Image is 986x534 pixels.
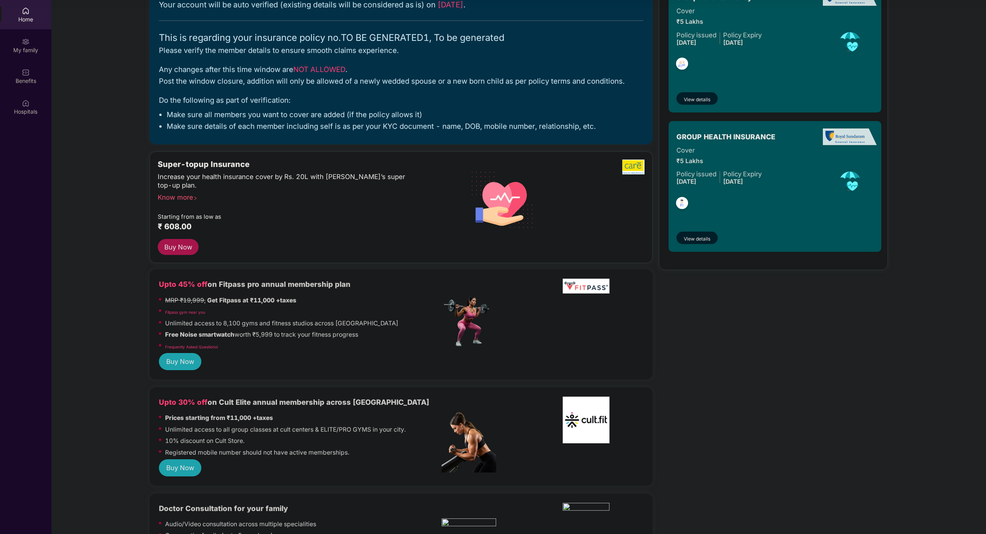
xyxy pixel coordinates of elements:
[673,55,692,74] img: svg+xml;base64,PHN2ZyB4bWxucz0iaHR0cDovL3d3dy53My5vcmcvMjAwMC9zdmciIHdpZHRoPSI0OC45NDMiIGhlaWdodD...
[165,310,205,314] a: Fitpass gym near you
[158,193,437,198] div: Know more
[563,279,609,293] img: fppp.png
[22,99,30,107] img: svg+xml;base64,PHN2ZyBpZD0iSG9zcGl0YWxzIiB4bWxucz0iaHR0cDovL3d3dy53My5vcmcvMjAwMC9zdmciIHdpZHRoPS...
[159,459,202,476] button: Buy Now
[158,213,409,219] div: Starting from as low as
[165,520,316,529] p: Audio/Video consultation across multiple specialities
[442,294,496,349] img: fpp.png
[676,178,696,185] span: [DATE]
[165,330,358,340] p: worth ₹5,999 to track your fitness progress
[165,448,349,458] p: Registered mobile number should not have active memberships.
[165,331,234,338] strong: Free Noise smartwatch
[676,169,717,179] div: Policy issued
[165,297,206,304] del: MRP ₹19,999,
[159,64,644,86] div: Any changes after this time window are . Post the window closure, addition will only be allowed o...
[563,397,609,443] img: cult.png
[676,17,762,27] span: ₹5 Lakhs
[673,195,692,214] img: svg+xml;base64,PHN2ZyB4bWxucz0iaHR0cDovL3d3dy53My5vcmcvMjAwMC9zdmciIHdpZHRoPSI0OC45NDMiIGhlaWdodD...
[159,353,202,370] button: Buy Now
[676,156,762,166] span: ₹5 Lakhs
[158,222,434,231] div: ₹ 608.00
[158,172,408,190] div: Increase your health insurance cover by Rs. 20L with [PERSON_NAME]’s super top-up plan.
[159,30,644,45] div: This is regarding your insurance policy no. TO BE GENERATED1, To be generated
[823,128,877,147] img: insurerLogo
[563,503,609,513] img: physica%20-%20Edited.png
[22,69,30,76] img: svg+xml;base64,PHN2ZyBpZD0iQmVuZWZpdHMiIHhtbG5zPSJodHRwOi8vd3d3LnczLm9yZy8yMDAwL3N2ZyIgd2lkdGg9Ij...
[622,160,644,174] img: b5dec4f62d2307b9de63beb79f102df3.png
[165,414,273,422] strong: Prices starting from ₹11,000 +taxes
[723,39,743,46] span: [DATE]
[676,92,718,105] button: View details
[838,168,863,193] img: icon
[676,232,718,244] button: View details
[167,110,644,119] li: Make sure all members you want to cover are added (if the policy allows it)
[165,436,245,446] p: 10% discount on Cult Store.
[676,30,717,40] div: Policy issued
[676,145,762,155] span: Cover
[442,412,496,473] img: pc2.png
[159,45,644,56] div: Please verify the member details to ensure smooth claims experience.
[159,95,644,106] div: Do the following as part of verification:
[158,239,199,255] button: Buy Now
[676,132,775,142] span: GROUP HEALTH INSURANCE
[442,518,496,529] img: pngtree-physiotherapy-physiotherapist-rehab-disability-stretching-png-image_6063262.png
[158,160,442,169] div: Super-topup Insurance
[723,169,762,179] div: Policy Expiry
[165,425,406,435] p: Unlimited access to all group classes at cult centers & ELITE/PRO GYMS in your city.
[22,38,30,46] img: svg+xml;base64,PHN2ZyB3aWR0aD0iMjAiIGhlaWdodD0iMjAiIHZpZXdCb3g9IjAgMCAyMCAyMCIgZmlsbD0ibm9uZSIgeG...
[167,121,644,131] li: Make sure details of each member including self is as per your KYC document - name, DOB, mobile n...
[159,398,429,406] b: on Cult Elite annual membership across [GEOGRAPHIC_DATA]
[159,280,208,288] b: Upto 45% off
[723,178,743,185] span: [DATE]
[207,297,296,304] strong: Get Fitpass at ₹11,000 +taxes
[165,344,218,349] a: Frequently Asked Questions!
[684,235,710,243] span: View details
[159,398,208,406] b: Upto 30% off
[22,7,30,15] img: svg+xml;base64,PHN2ZyBpZD0iSG9tZSIgeG1sbnM9Imh0dHA6Ly93d3cudzMub3JnLzIwMDAvc3ZnIiB3aWR0aD0iMjAiIG...
[465,162,540,237] img: svg+xml;base64,PHN2ZyB4bWxucz0iaHR0cDovL3d3dy53My5vcmcvMjAwMC9zdmciIHhtbG5zOnhsaW5rPSJodHRwOi8vd3...
[165,319,398,328] p: Unlimited access to 8,100 gyms and fitness studios across [GEOGRAPHIC_DATA]
[723,30,762,40] div: Policy Expiry
[838,28,863,54] img: icon
[159,504,288,513] b: Doctor Consultation for your family
[159,280,350,288] b: on Fitpass pro annual membership plan
[193,196,197,200] span: right
[676,39,696,46] span: [DATE]
[293,65,345,74] span: NOT ALLOWED
[676,6,762,16] span: Cover
[684,96,710,104] span: View details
